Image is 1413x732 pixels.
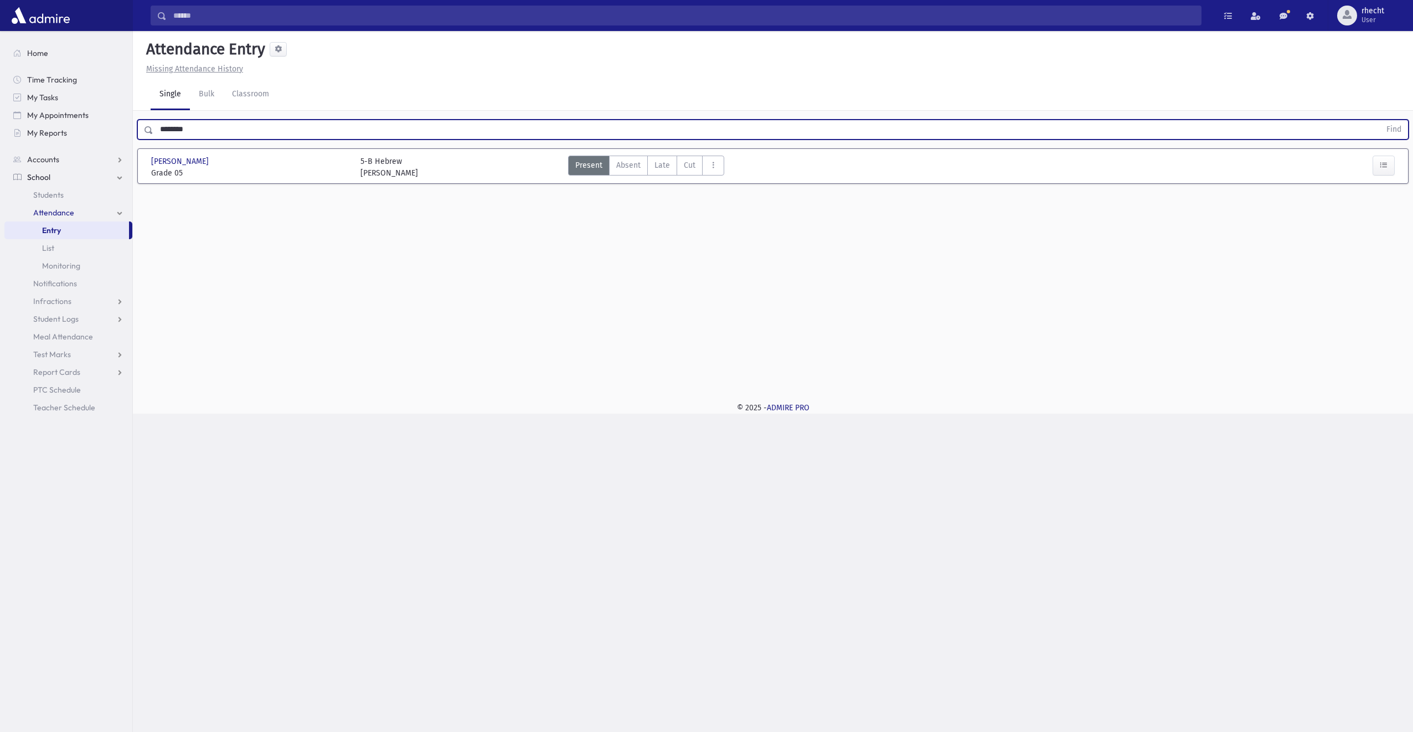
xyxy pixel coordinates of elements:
[654,159,670,171] span: Late
[27,110,89,120] span: My Appointments
[4,275,132,292] a: Notifications
[27,75,77,85] span: Time Tracking
[27,128,67,138] span: My Reports
[42,225,61,235] span: Entry
[4,310,132,328] a: Student Logs
[42,261,80,271] span: Monitoring
[4,124,132,142] a: My Reports
[142,64,243,74] a: Missing Attendance History
[33,314,79,324] span: Student Logs
[1380,120,1408,139] button: Find
[4,106,132,124] a: My Appointments
[4,44,132,62] a: Home
[1362,16,1384,24] span: User
[167,6,1201,25] input: Search
[27,92,58,102] span: My Tasks
[33,279,77,288] span: Notifications
[27,48,48,58] span: Home
[4,257,132,275] a: Monitoring
[223,79,278,110] a: Classroom
[4,292,132,310] a: Infractions
[4,89,132,106] a: My Tasks
[33,296,71,306] span: Infractions
[568,156,724,179] div: AttTypes
[767,403,809,413] a: ADMIRE PRO
[146,64,243,74] u: Missing Attendance History
[616,159,641,171] span: Absent
[4,346,132,363] a: Test Marks
[4,168,132,186] a: School
[190,79,223,110] a: Bulk
[33,403,95,413] span: Teacher Schedule
[4,71,132,89] a: Time Tracking
[4,204,132,221] a: Attendance
[151,79,190,110] a: Single
[4,381,132,399] a: PTC Schedule
[151,167,349,179] span: Grade 05
[360,156,418,179] div: 5-B Hebrew [PERSON_NAME]
[33,190,64,200] span: Students
[684,159,695,171] span: Cut
[27,172,50,182] span: School
[151,156,211,167] span: [PERSON_NAME]
[4,151,132,168] a: Accounts
[4,239,132,257] a: List
[4,221,129,239] a: Entry
[42,243,54,253] span: List
[4,363,132,381] a: Report Cards
[33,332,93,342] span: Meal Attendance
[142,40,265,59] h5: Attendance Entry
[1362,7,1384,16] span: rhecht
[575,159,602,171] span: Present
[4,328,132,346] a: Meal Attendance
[33,367,80,377] span: Report Cards
[151,402,1395,414] div: © 2025 -
[33,385,81,395] span: PTC Schedule
[33,208,74,218] span: Attendance
[9,4,73,27] img: AdmirePro
[4,186,132,204] a: Students
[4,399,132,416] a: Teacher Schedule
[27,154,59,164] span: Accounts
[33,349,71,359] span: Test Marks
